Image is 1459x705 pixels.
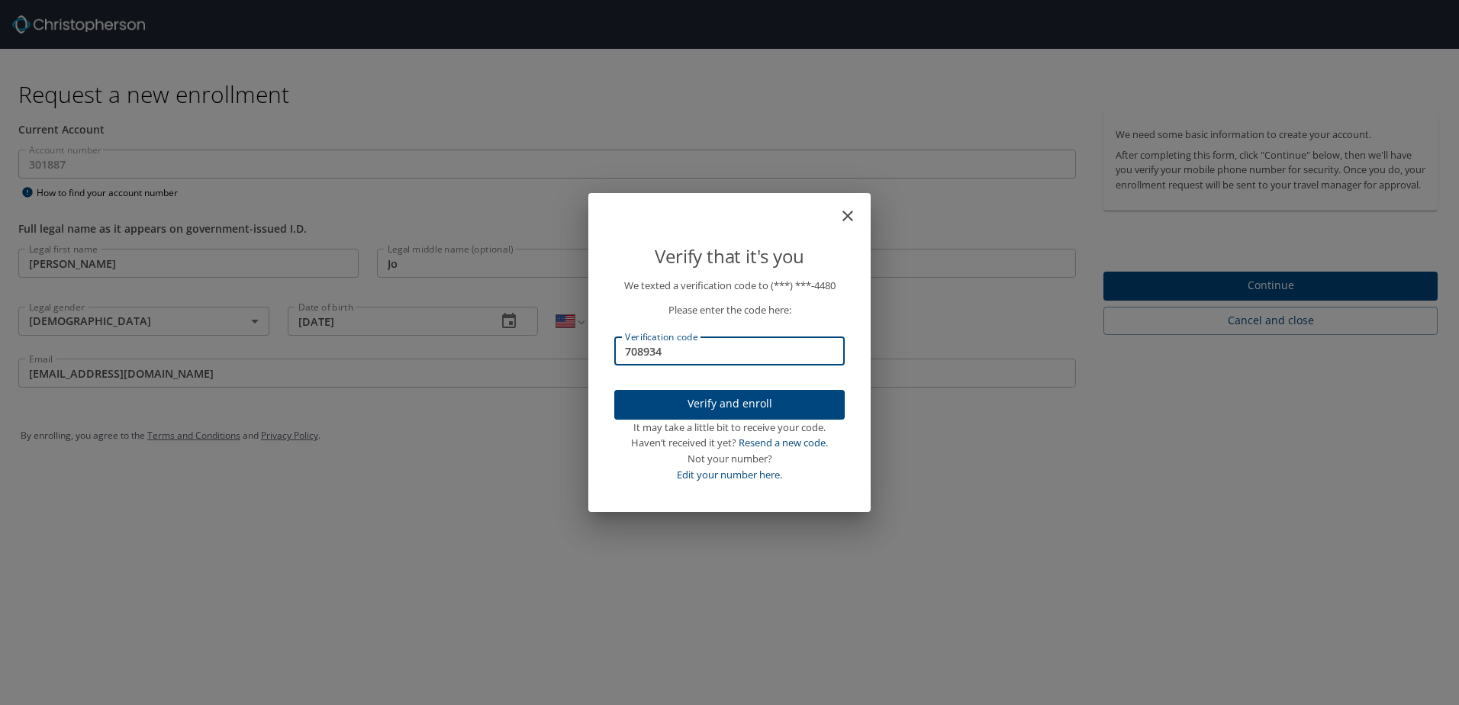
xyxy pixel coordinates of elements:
div: Haven’t received it yet? [614,435,845,451]
p: Please enter the code here: [614,302,845,318]
a: Resend a new code. [739,436,828,449]
span: Verify and enroll [626,394,833,414]
button: Verify and enroll [614,390,845,420]
a: Edit your number here. [677,468,782,481]
div: Not your number? [614,451,845,467]
p: Verify that it's you [614,242,845,271]
p: We texted a verification code to (***) ***- 4480 [614,278,845,294]
button: close [846,199,865,217]
div: It may take a little bit to receive your code. [614,420,845,436]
